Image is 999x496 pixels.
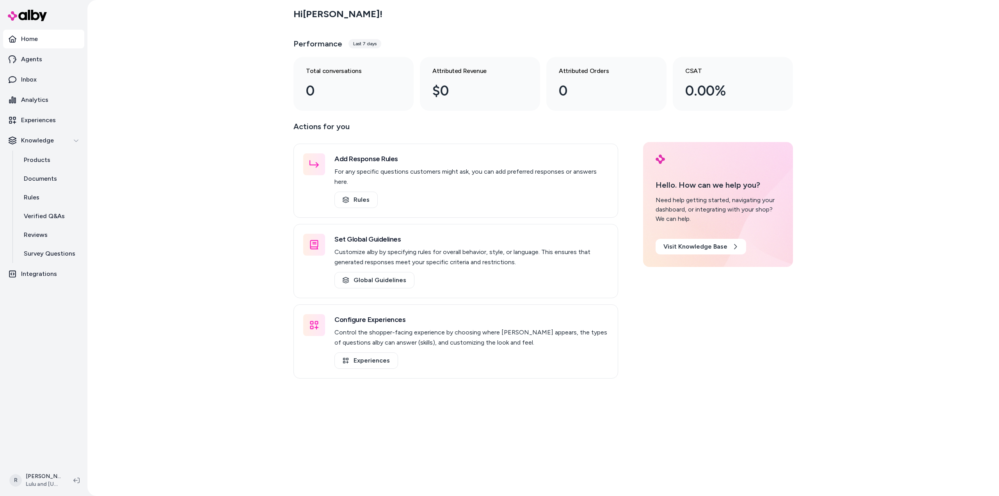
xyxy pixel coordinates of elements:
a: Experiences [3,111,84,130]
img: alby Logo [656,155,665,164]
h2: Hi [PERSON_NAME] ! [293,8,382,20]
p: Verified Q&As [24,212,65,221]
h3: Total conversations [306,66,389,76]
p: Home [21,34,38,44]
span: R [9,474,22,487]
a: Rules [334,192,378,208]
h3: Attributed Revenue [432,66,515,76]
p: For any specific questions customers might ask, you can add preferred responses or answers here. [334,167,608,187]
h3: Performance [293,38,342,49]
a: Verified Q&As [16,207,84,226]
div: 0 [559,80,642,101]
a: Experiences [334,352,398,369]
p: Reviews [24,230,48,240]
p: Products [24,155,50,165]
a: Attributed Orders 0 [546,57,667,111]
p: [PERSON_NAME] [26,473,61,480]
a: Inbox [3,70,84,89]
p: Actions for you [293,120,618,139]
a: Global Guidelines [334,272,414,288]
p: Knowledge [21,136,54,145]
a: Total conversations 0 [293,57,414,111]
p: Documents [24,174,57,183]
p: Survey Questions [24,249,75,258]
a: Analytics [3,91,84,109]
a: Integrations [3,265,84,283]
p: Customize alby by specifying rules for overall behavior, style, or language. This ensures that ge... [334,247,608,267]
p: Agents [21,55,42,64]
div: Need help getting started, navigating your dashboard, or integrating with your shop? We can help. [656,196,780,224]
a: Documents [16,169,84,188]
h3: Set Global Guidelines [334,234,608,245]
p: Inbox [21,75,37,84]
h3: Add Response Rules [334,153,608,164]
a: Rules [16,188,84,207]
div: $0 [432,80,515,101]
button: R[PERSON_NAME]Lulu and [US_STATE] [5,468,67,493]
div: 0.00% [685,80,768,101]
h3: Attributed Orders [559,66,642,76]
div: Last 7 days [348,39,381,48]
div: 0 [306,80,389,101]
p: Integrations [21,269,57,279]
a: Home [3,30,84,48]
a: Attributed Revenue $0 [420,57,540,111]
p: Experiences [21,116,56,125]
p: Analytics [21,95,48,105]
a: CSAT 0.00% [673,57,793,111]
a: Visit Knowledge Base [656,239,746,254]
a: Survey Questions [16,244,84,263]
span: Lulu and [US_STATE] [26,480,61,488]
a: Reviews [16,226,84,244]
img: alby Logo [8,10,47,21]
a: Agents [3,50,84,69]
h3: Configure Experiences [334,314,608,325]
a: Products [16,151,84,169]
p: Rules [24,193,39,202]
p: Hello. How can we help you? [656,179,780,191]
p: Control the shopper-facing experience by choosing where [PERSON_NAME] appears, the types of quest... [334,327,608,348]
h3: CSAT [685,66,768,76]
button: Knowledge [3,131,84,150]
